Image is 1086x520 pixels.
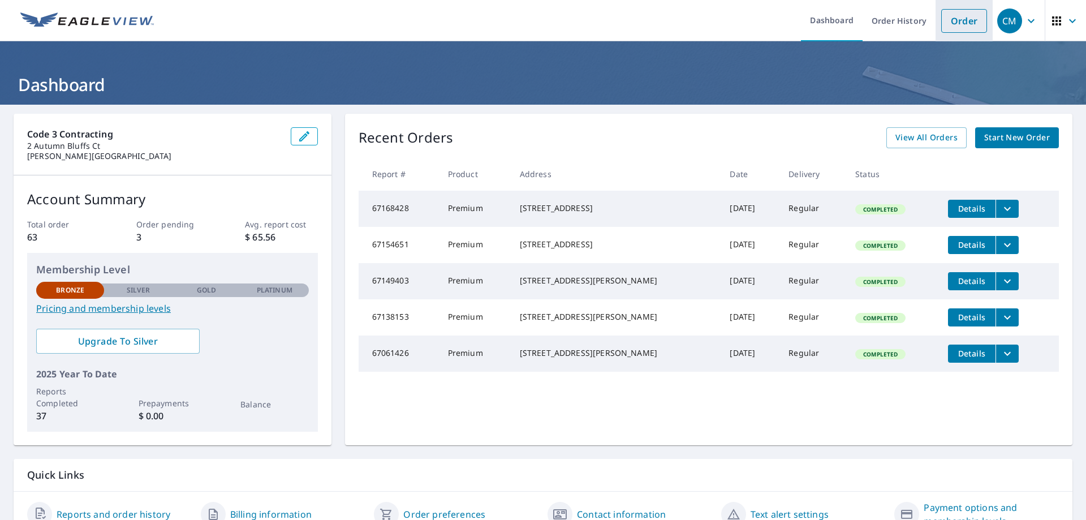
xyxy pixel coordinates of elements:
[27,230,100,244] p: 63
[439,191,511,227] td: Premium
[139,397,206,409] p: Prepayments
[127,285,150,295] p: Silver
[948,308,996,326] button: detailsBtn-67138153
[27,141,282,151] p: 2 Autumn Bluffs Ct
[856,205,904,213] span: Completed
[27,189,318,209] p: Account Summary
[14,73,1072,96] h1: Dashboard
[948,236,996,254] button: detailsBtn-67154651
[139,409,206,423] p: $ 0.00
[439,336,511,372] td: Premium
[779,157,846,191] th: Delivery
[359,299,439,336] td: 67138153
[996,200,1019,218] button: filesDropdownBtn-67168428
[27,127,282,141] p: Code 3 Contracting
[779,263,846,299] td: Regular
[721,191,779,227] td: [DATE]
[359,191,439,227] td: 67168428
[520,275,712,286] div: [STREET_ADDRESS][PERSON_NAME]
[895,131,958,145] span: View All Orders
[996,308,1019,326] button: filesDropdownBtn-67138153
[511,157,721,191] th: Address
[955,203,989,214] span: Details
[359,127,454,148] p: Recent Orders
[36,367,309,381] p: 2025 Year To Date
[45,335,191,347] span: Upgrade To Silver
[948,345,996,363] button: detailsBtn-67061426
[27,468,1059,482] p: Quick Links
[359,336,439,372] td: 67061426
[20,12,154,29] img: EV Logo
[197,285,216,295] p: Gold
[886,127,967,148] a: View All Orders
[779,191,846,227] td: Regular
[997,8,1022,33] div: CM
[359,227,439,263] td: 67154651
[56,285,84,295] p: Bronze
[520,347,712,359] div: [STREET_ADDRESS][PERSON_NAME]
[36,302,309,315] a: Pricing and membership levels
[721,336,779,372] td: [DATE]
[136,230,209,244] p: 3
[856,314,904,322] span: Completed
[520,311,712,323] div: [STREET_ADDRESS][PERSON_NAME]
[996,272,1019,290] button: filesDropdownBtn-67149403
[846,157,939,191] th: Status
[240,398,308,410] p: Balance
[955,348,989,359] span: Details
[245,230,317,244] p: $ 65.56
[984,131,1050,145] span: Start New Order
[948,272,996,290] button: detailsBtn-67149403
[36,409,104,423] p: 37
[955,239,989,250] span: Details
[359,157,439,191] th: Report #
[996,345,1019,363] button: filesDropdownBtn-67061426
[36,262,309,277] p: Membership Level
[721,299,779,336] td: [DATE]
[955,276,989,286] span: Details
[856,242,904,250] span: Completed
[975,127,1059,148] a: Start New Order
[136,218,209,230] p: Order pending
[955,312,989,323] span: Details
[948,200,996,218] button: detailsBtn-67168428
[439,157,511,191] th: Product
[856,278,904,286] span: Completed
[520,203,712,214] div: [STREET_ADDRESS]
[439,227,511,263] td: Premium
[27,151,282,161] p: [PERSON_NAME][GEOGRAPHIC_DATA]
[721,157,779,191] th: Date
[856,350,904,358] span: Completed
[245,218,317,230] p: Avg. report cost
[779,336,846,372] td: Regular
[941,9,987,33] a: Order
[257,285,292,295] p: Platinum
[779,299,846,336] td: Regular
[779,227,846,263] td: Regular
[721,227,779,263] td: [DATE]
[439,263,511,299] td: Premium
[36,385,104,409] p: Reports Completed
[36,329,200,354] a: Upgrade To Silver
[520,239,712,250] div: [STREET_ADDRESS]
[359,263,439,299] td: 67149403
[27,218,100,230] p: Total order
[439,299,511,336] td: Premium
[996,236,1019,254] button: filesDropdownBtn-67154651
[721,263,779,299] td: [DATE]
